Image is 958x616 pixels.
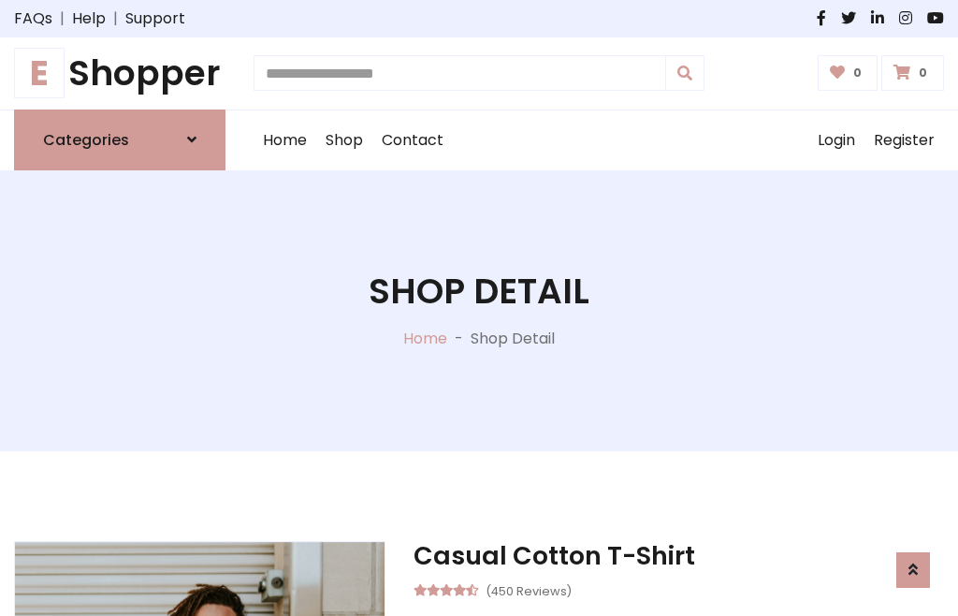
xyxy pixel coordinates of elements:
[808,110,864,170] a: Login
[447,328,471,350] p: -
[14,48,65,98] span: E
[414,541,944,571] h3: Casual Cotton T-Shirt
[43,131,129,149] h6: Categories
[914,65,932,81] span: 0
[864,110,944,170] a: Register
[52,7,72,30] span: |
[369,271,589,313] h1: Shop Detail
[316,110,372,170] a: Shop
[14,7,52,30] a: FAQs
[106,7,125,30] span: |
[403,328,447,349] a: Home
[14,52,225,95] a: EShopper
[849,65,866,81] span: 0
[125,7,185,30] a: Support
[14,110,225,170] a: Categories
[14,52,225,95] h1: Shopper
[372,110,453,170] a: Contact
[881,55,944,91] a: 0
[72,7,106,30] a: Help
[486,579,572,601] small: (450 Reviews)
[818,55,878,91] a: 0
[254,110,316,170] a: Home
[471,328,555,350] p: Shop Detail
